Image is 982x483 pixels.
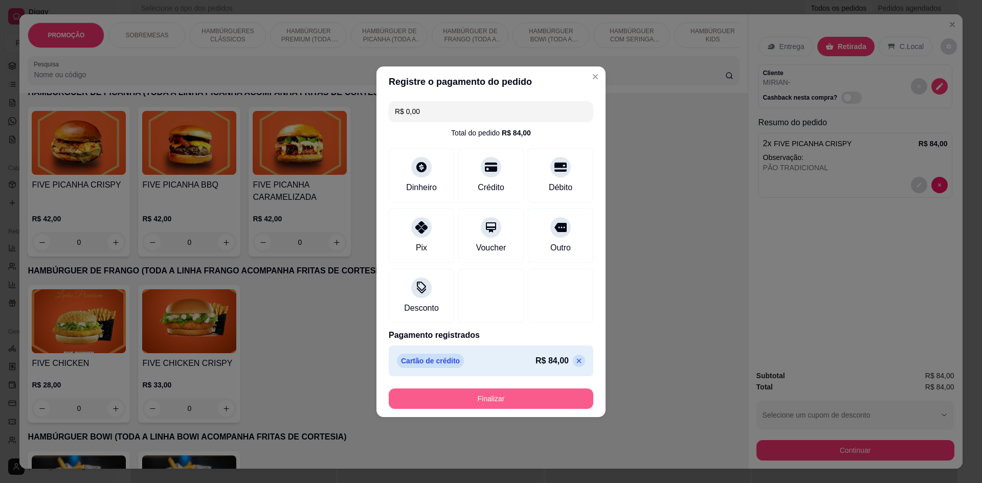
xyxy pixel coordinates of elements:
[416,242,427,254] div: Pix
[389,388,593,409] button: Finalizar
[397,354,464,368] p: Cartão de crédito
[406,181,437,194] div: Dinheiro
[502,128,531,138] div: R$ 84,00
[404,302,439,314] div: Desconto
[389,329,593,341] p: Pagamento registrados
[376,66,606,97] header: Registre o pagamento do pedido
[549,181,572,194] div: Débito
[476,242,506,254] div: Voucher
[451,128,531,138] div: Total do pedido
[587,68,604,85] button: Close
[395,101,587,122] input: Ex.: hambúrguer de cordeiro
[535,355,569,367] p: R$ 84,00
[550,242,571,254] div: Outro
[478,181,504,194] div: Crédito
